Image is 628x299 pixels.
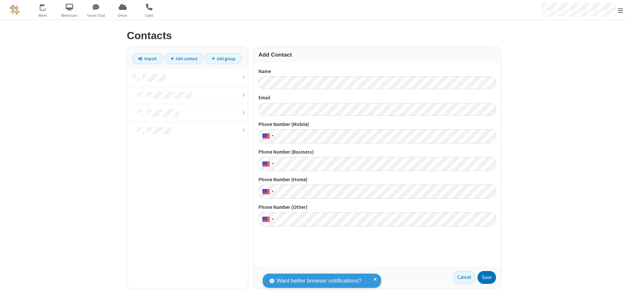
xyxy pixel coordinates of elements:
[127,30,501,41] h2: Contacts
[84,12,108,18] span: Team Chat
[258,148,496,156] label: Phone Number (Business)
[258,52,496,58] h3: Add Contact
[10,5,20,15] img: QA Selenium DO NOT DELETE OR CHANGE
[258,176,496,184] label: Phone Number (Home)
[258,212,276,226] div: United States: + 1
[205,53,242,64] a: Add group
[31,12,55,18] span: Meet
[258,129,276,143] div: United States: + 1
[453,271,475,284] a: Cancel
[478,271,496,284] button: Save
[258,204,496,211] label: Phone Number (Other)
[110,12,135,18] span: Drive
[258,185,276,199] div: United States: + 1
[132,53,163,64] a: Import
[258,94,496,102] label: Email
[258,157,276,171] div: United States: + 1
[258,68,496,75] label: Name
[44,4,49,9] div: 4
[57,12,82,18] span: Webinars
[164,53,204,64] a: Add contact
[137,12,162,18] span: Calls
[258,121,496,128] label: Phone Number (Mobile)
[277,277,361,285] span: Want better browser notifications?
